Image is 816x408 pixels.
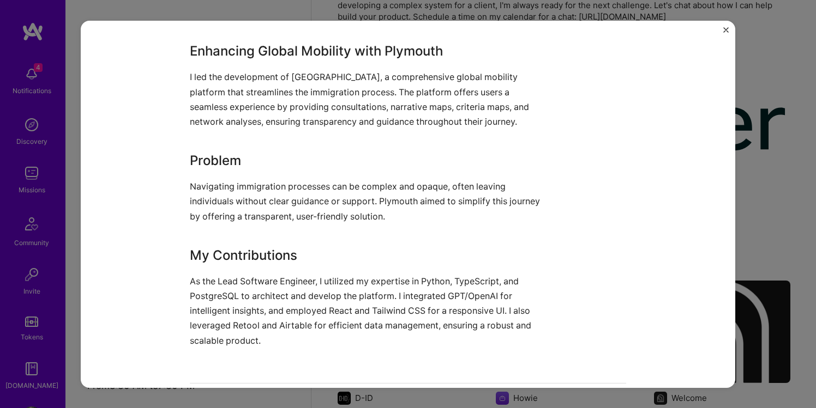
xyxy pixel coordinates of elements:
h3: Problem [190,151,544,170]
h3: Enhancing Global Mobility with Plymouth [190,41,544,61]
button: Close [723,27,729,38]
p: Navigating immigration processes can be complex and opaque, often leaving individuals without cle... [190,179,544,224]
p: I led the development of [GEOGRAPHIC_DATA], a comprehensive global mobility platform that streaml... [190,70,544,129]
h3: My Contributions [190,246,544,265]
p: As the Lead Software Engineer, I utilized my expertise in Python, TypeScript, and PostgreSQL to a... [190,274,544,348]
